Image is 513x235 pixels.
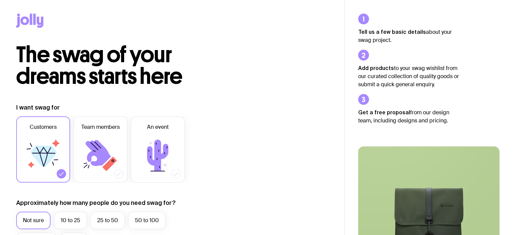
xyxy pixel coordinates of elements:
[90,212,125,229] label: 25 to 50
[128,212,166,229] label: 50 to 100
[16,199,176,207] label: Approximately how many people do you need swag for?
[358,29,426,35] strong: Tell us a few basic details
[358,64,459,89] p: to your swag wishlist from our curated collection of quality goods or submit a quick general enqu...
[16,103,60,112] label: I want swag for
[16,212,51,229] label: Not sure
[358,109,410,115] strong: Get a free proposal
[16,41,182,90] span: The swag of your dreams starts here
[54,212,87,229] label: 10 to 25
[30,123,57,131] span: Customers
[358,108,459,125] p: from our design team, including designs and pricing.
[81,123,120,131] span: Team members
[147,123,169,131] span: An event
[358,65,394,71] strong: Add products
[358,28,459,44] p: about your swag project.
